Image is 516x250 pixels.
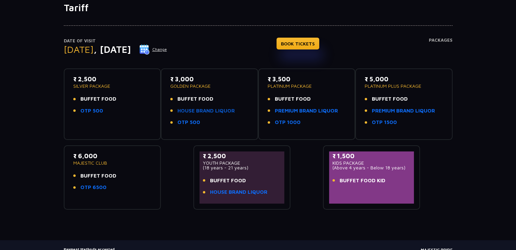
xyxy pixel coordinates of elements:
h1: Tariff [64,2,453,14]
span: BUFFET FOOD [275,95,311,103]
p: ₹ 6,000 [73,151,152,161]
p: (18 years - 21 years) [203,165,281,170]
p: MAJESTIC CLUB [73,161,152,165]
p: YOUTH PACKAGE [203,161,281,165]
a: OTP 500 [177,119,200,126]
p: ₹ 3,000 [170,75,249,84]
button: Change [139,44,167,55]
p: ₹ 2,500 [203,151,281,161]
p: GOLDEN PACKAGE [170,84,249,88]
a: BOOK TICKETS [276,38,319,49]
p: (Above 4 years - Below 18 years) [332,165,411,170]
span: BUFFET FOOD [177,95,213,103]
a: HOUSE BRAND LIQUOR [210,188,267,196]
span: BUFFET FOOD [80,95,116,103]
a: PREMIUM BRAND LIQUOR [372,107,435,115]
p: SILVER PACKAGE [73,84,152,88]
span: BUFFET FOOD KID [340,177,385,185]
p: ₹ 5,000 [365,75,443,84]
p: PLATINUM PLUS PACKAGE [365,84,443,88]
a: OTP 500 [80,107,103,115]
p: ₹ 3,500 [268,75,346,84]
a: OTP 1500 [372,119,397,126]
span: BUFFET FOOD [372,95,408,103]
span: BUFFET FOOD [80,172,116,180]
p: KIDS PACKAGE [332,161,411,165]
p: Date of Visit [64,38,167,44]
a: HOUSE BRAND LIQUOR [177,107,235,115]
a: OTP 1000 [275,119,301,126]
h4: Packages [429,38,453,62]
span: , [DATE] [94,44,131,55]
p: ₹ 2,500 [73,75,152,84]
p: PLATINUM PACKAGE [268,84,346,88]
a: PREMIUM BRAND LIQUOR [275,107,338,115]
span: [DATE] [64,44,94,55]
span: BUFFET FOOD [210,177,246,185]
p: ₹ 1,500 [332,151,411,161]
a: OTP 6500 [80,184,107,191]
